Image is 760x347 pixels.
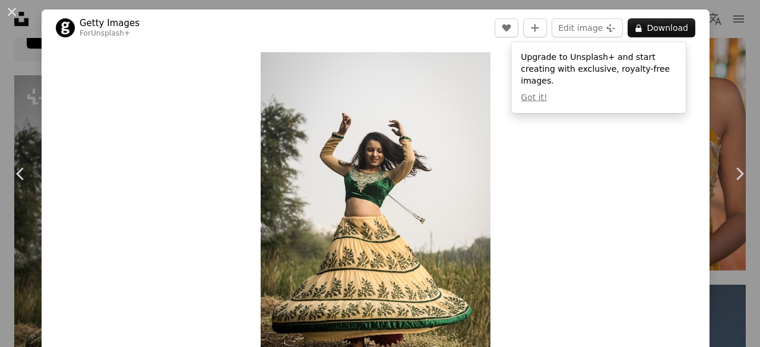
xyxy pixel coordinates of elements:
[628,18,695,37] button: Download
[91,29,130,37] a: Unsplash+
[56,18,75,37] img: Go to Getty Images's profile
[521,92,547,104] button: Got it!
[718,117,760,231] a: Next
[495,18,518,37] button: Like
[552,18,623,37] button: Edit image
[80,29,140,39] div: For
[511,42,686,113] div: Upgrade to Unsplash+ and start creating with exclusive, royalty-free images.
[80,17,140,29] a: Getty Images
[523,18,547,37] button: Add to Collection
